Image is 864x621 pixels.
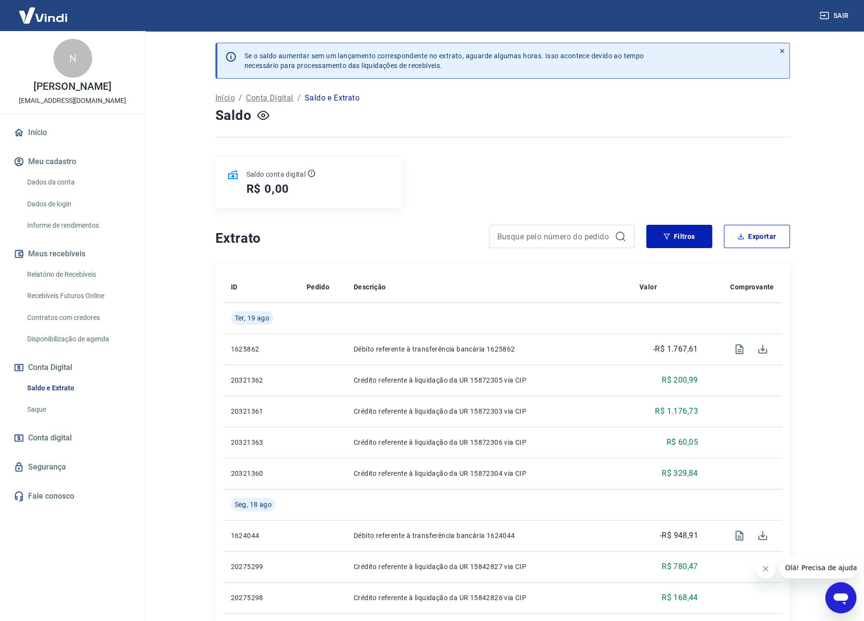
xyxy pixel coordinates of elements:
button: Filtros [646,225,712,248]
span: Conta digital [28,431,72,445]
span: Ter, 19 ago [235,313,269,323]
p: Descrição [354,282,386,292]
a: Saldo e Extrato [23,378,133,398]
p: -R$ 948,91 [660,530,698,541]
p: Débito referente à transferência bancária 1624044 [354,531,624,540]
span: Visualizar [728,524,751,547]
p: Crédito referente à liquidação da UR 15872305 via CIP [354,375,624,385]
p: Crédito referente à liquidação da UR 15872306 via CIP [354,437,624,447]
button: Conta Digital [12,357,133,378]
span: Download [751,337,774,361]
p: 20321361 [231,406,291,416]
p: 20321360 [231,469,291,478]
p: R$ 1.176,73 [655,405,698,417]
p: Crédito referente à liquidação da UR 15872304 via CIP [354,469,624,478]
span: Seg, 18 ago [235,500,272,509]
p: R$ 200,99 [662,374,698,386]
p: 1625862 [231,344,291,354]
a: Dados da conta [23,172,133,192]
p: ID [231,282,238,292]
p: Saldo conta digital [246,169,306,179]
p: 20321363 [231,437,291,447]
p: / [239,92,242,104]
a: Disponibilização de agenda [23,329,133,349]
button: Exportar [724,225,790,248]
p: [PERSON_NAME] [33,82,111,92]
p: Crédito referente à liquidação da UR 15872303 via CIP [354,406,624,416]
a: Recebíveis Futuros Online [23,286,133,306]
a: Saque [23,400,133,420]
h5: R$ 0,00 [246,181,290,197]
a: Início [215,92,235,104]
p: Crédito referente à liquidação da UR 15842827 via CIP [354,562,624,571]
a: Conta digital [12,427,133,449]
span: Olá! Precisa de ajuda? [6,7,82,15]
p: Se o saldo aumentar sem um lançamento correspondente no extrato, aguarde algumas horas. Isso acon... [245,51,644,70]
iframe: Botão para abrir a janela de mensagens [825,582,856,613]
a: Dados de login [23,194,133,214]
p: Comprovante [730,282,774,292]
p: R$ 60,05 [666,436,698,448]
button: Sair [817,7,852,25]
a: Conta Digital [246,92,293,104]
a: Relatório de Recebíveis [23,265,133,285]
p: Débito referente à transferência bancária 1625862 [354,344,624,354]
p: R$ 780,47 [662,561,698,572]
input: Busque pelo número do pedido [497,229,611,244]
button: Meus recebíveis [12,243,133,265]
p: R$ 168,44 [662,592,698,604]
p: 20321362 [231,375,291,385]
iframe: Mensagem da empresa [779,557,856,578]
img: Vindi [12,0,75,30]
p: R$ 329,84 [662,468,698,479]
p: 1624044 [231,531,291,540]
p: 20275299 [231,562,291,571]
a: Início [12,122,133,143]
h4: Extrato [215,229,477,248]
a: Contratos com credores [23,308,133,328]
a: Informe de rendimentos [23,216,133,235]
a: Fale conosco [12,486,133,507]
p: Pedido [307,282,329,292]
div: N [53,39,92,78]
p: Saldo e Extrato [305,92,359,104]
button: Meu cadastro [12,151,133,172]
span: Visualizar [728,337,751,361]
p: Valor [639,282,657,292]
span: Download [751,524,774,547]
h4: Saldo [215,106,252,125]
p: Crédito referente à liquidação da UR 15842826 via CIP [354,593,624,603]
p: [EMAIL_ADDRESS][DOMAIN_NAME] [19,96,126,106]
p: 20275298 [231,593,291,603]
a: Segurança [12,456,133,478]
p: / [297,92,301,104]
p: -R$ 1.767,61 [653,343,698,355]
iframe: Fechar mensagem [756,559,775,578]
